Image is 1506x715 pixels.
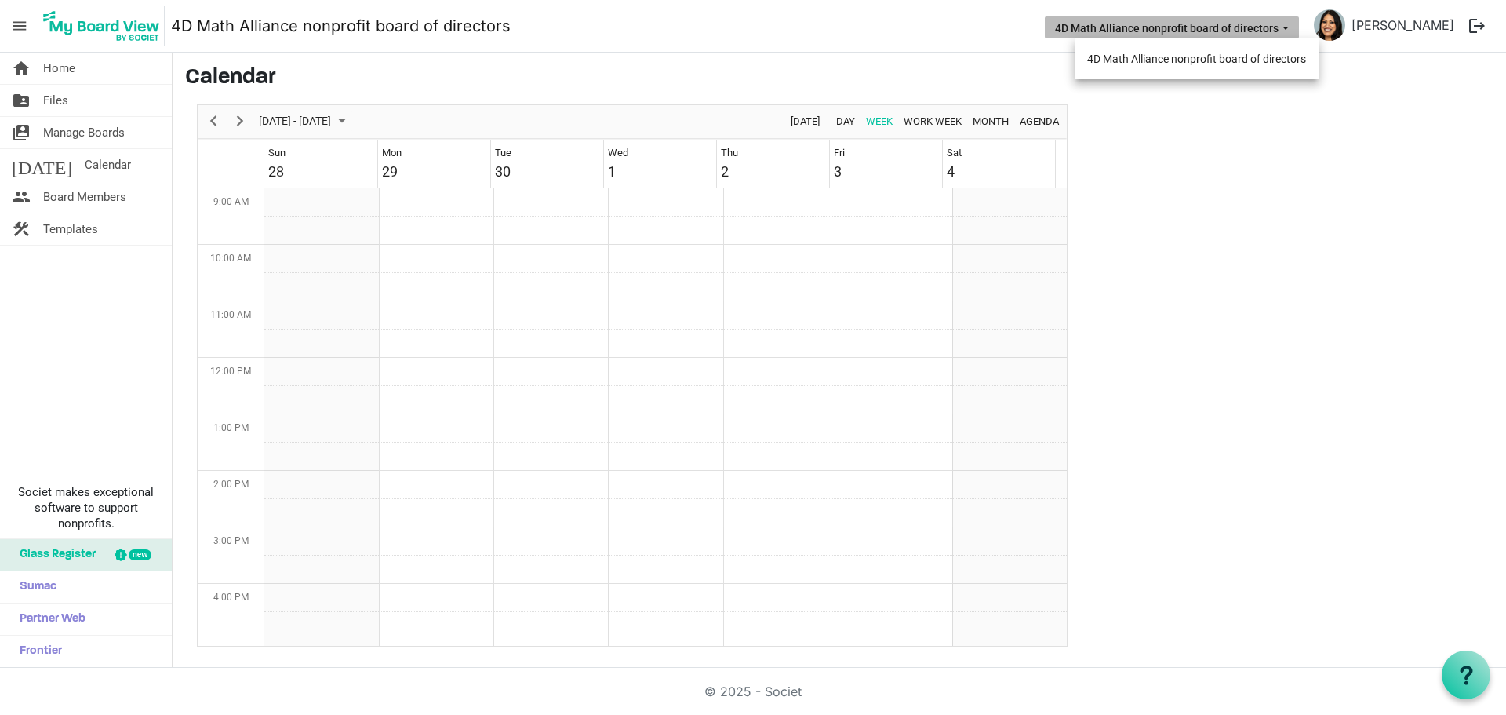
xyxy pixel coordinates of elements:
[12,53,31,84] span: home
[12,539,96,571] span: Glass Register
[1045,16,1299,38] button: 4D Math Alliance nonprofit board of directors dropdownbutton
[213,535,249,546] span: 3:00 PM
[12,636,62,667] span: Frontier
[12,85,31,116] span: folder_shared
[43,117,125,148] span: Manage Boards
[12,604,85,635] span: Partner Web
[902,111,963,131] span: Work Week
[213,196,249,207] span: 9:00 AM
[788,111,823,131] button: Today
[256,111,353,131] button: September 2025
[1461,9,1493,42] button: logout
[43,181,126,213] span: Board Members
[12,149,72,181] span: [DATE]
[210,253,251,264] span: 10:00 AM
[210,309,251,320] span: 11:00 AM
[268,145,286,161] div: Sun
[1017,111,1062,131] button: Agenda
[185,65,1493,92] h3: Calendar
[495,145,511,161] div: Tue
[5,11,35,41] span: menu
[382,161,398,182] div: 29
[901,111,965,131] button: Work Week
[864,111,896,131] button: Week
[12,571,56,603] span: Sumac
[171,10,511,42] a: 4D Math Alliance nonprofit board of directors
[230,111,251,131] button: Next
[789,111,821,131] span: [DATE]
[213,592,249,603] span: 4:00 PM
[12,117,31,148] span: switch_account
[970,111,1012,131] button: Month
[213,422,249,433] span: 1:00 PM
[947,161,955,182] div: 4
[971,111,1010,131] span: Month
[12,213,31,245] span: construction
[1075,45,1319,73] li: 4D Math Alliance nonprofit board of directors
[608,161,616,182] div: 1
[608,145,628,161] div: Wed
[7,484,165,531] span: Societ makes exceptional software to support nonprofits.
[227,105,253,138] div: next period
[864,111,894,131] span: Week
[947,145,962,161] div: Sat
[268,161,284,182] div: 28
[1345,9,1461,41] a: [PERSON_NAME]
[129,549,151,560] div: new
[834,111,858,131] button: Day
[12,181,31,213] span: people
[704,684,802,699] a: © 2025 - Societ
[43,53,75,84] span: Home
[721,161,729,182] div: 2
[200,105,227,138] div: previous period
[203,111,224,131] button: Previous
[38,6,171,46] a: My Board View Logo
[834,161,842,182] div: 3
[834,145,845,161] div: Fri
[85,149,131,181] span: Calendar
[213,479,249,490] span: 2:00 PM
[1018,111,1060,131] span: Agenda
[43,213,98,245] span: Templates
[257,111,333,131] span: [DATE] - [DATE]
[210,366,251,377] span: 12:00 PM
[197,104,1068,647] div: Week of October 2, 2025
[382,145,402,161] div: Mon
[721,145,738,161] div: Thu
[495,161,511,182] div: 30
[38,6,165,46] img: My Board View Logo
[253,105,355,138] div: Sep 28 - Oct 04, 2025
[1314,9,1345,41] img: OzsX2RDGWKhiWvOBCB6ebuyfwpcsEYcD3zKd5uR25xuS_78scQQBKMEVV0mAsbs94LqXyldN3pc72z9e4sxdOA_thumb.png
[835,111,857,131] span: Day
[43,85,68,116] span: Files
